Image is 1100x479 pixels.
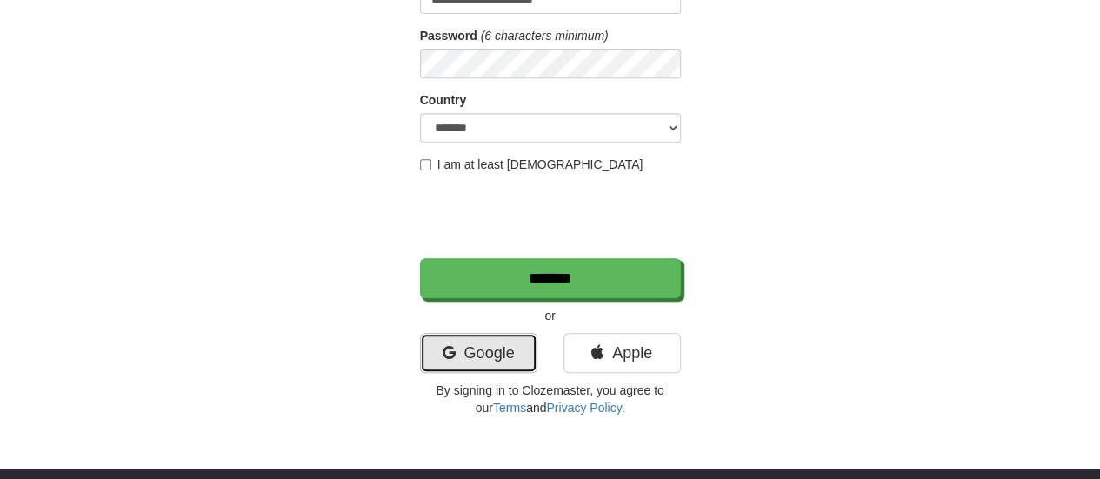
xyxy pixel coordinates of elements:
[563,333,681,373] a: Apple
[481,29,609,43] em: (6 characters minimum)
[493,401,526,415] a: Terms
[420,333,537,373] a: Google
[420,156,643,173] label: I am at least [DEMOGRAPHIC_DATA]
[420,91,467,109] label: Country
[420,27,477,44] label: Password
[546,401,621,415] a: Privacy Policy
[420,159,431,170] input: I am at least [DEMOGRAPHIC_DATA]
[420,307,681,324] p: or
[420,182,684,249] iframe: reCAPTCHA
[420,382,681,416] p: By signing in to Clozemaster, you agree to our and .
